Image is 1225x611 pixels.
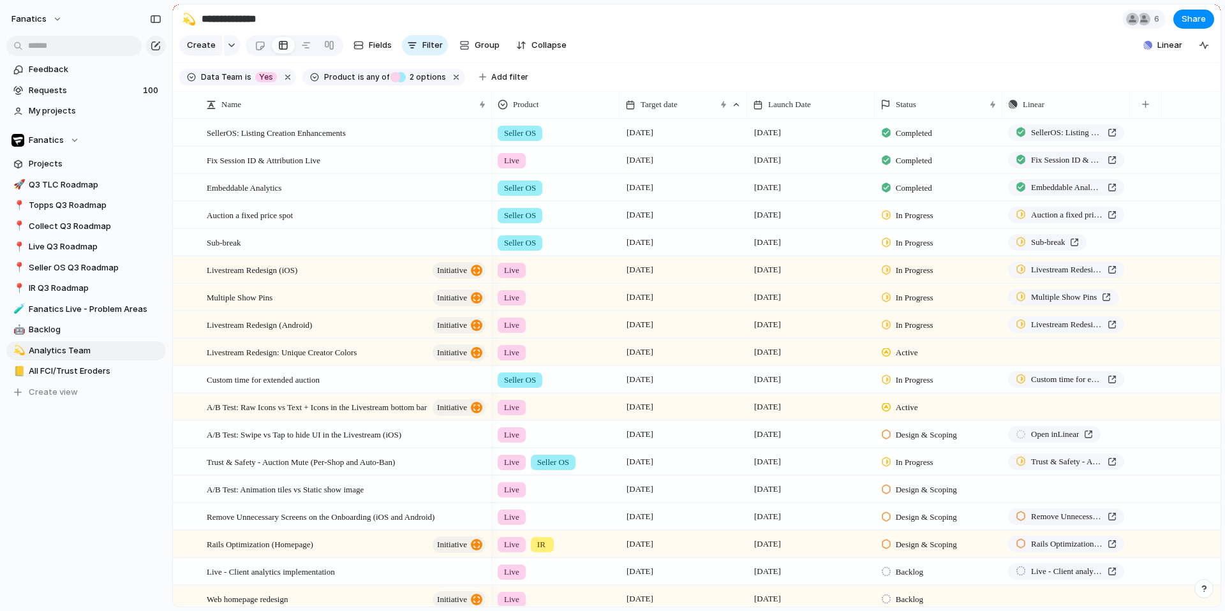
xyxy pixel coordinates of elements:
span: [DATE] [623,482,657,497]
span: [DATE] [623,290,657,305]
span: [DATE] [623,454,657,469]
span: [DATE] [751,262,784,277]
span: IR Q3 Roadmap [29,282,161,295]
span: any of [364,71,389,83]
span: [DATE] [751,564,784,579]
span: Target date [641,98,678,111]
button: fanatics [6,9,69,29]
span: Rails Optimization (Homepage) [1031,538,1102,550]
span: [DATE] [623,235,657,250]
button: 📍 [11,240,24,253]
span: Sub-break [207,235,241,249]
span: Add filter [491,71,528,83]
span: Livestream Redesign (iOS and Android) [1031,263,1102,276]
div: 📍Seller OS Q3 Roadmap [6,258,166,277]
a: SellerOS: Listing Creation Enhancements [1008,124,1124,141]
div: 💫 [13,343,22,358]
span: Livestream Redesign: Unique Creator Colors [207,344,357,359]
span: [DATE] [751,427,784,442]
div: 📍 [13,198,22,213]
button: 🧪 [11,303,24,316]
span: [DATE] [751,591,784,607]
button: isany of [355,70,392,84]
span: Create [187,39,216,52]
a: Fix Session ID & Attribution Live [1008,152,1124,168]
span: [DATE] [623,344,657,360]
button: initiative [433,262,486,279]
span: Auction a fixed price spot [1031,209,1102,221]
span: [DATE] [623,180,657,195]
span: Group [475,39,500,52]
span: A/B Test: Animation tiles vs Static show image [207,482,364,496]
span: Fix Session ID & Attribution Live [1031,154,1102,166]
span: In Progress [896,374,933,386]
span: Remove Unnecessary Screens on the Onboarding (iOS and Android) [207,509,434,524]
span: fanatics [11,13,47,26]
span: Seller OS [504,127,536,140]
span: 100 [143,84,161,97]
span: [DATE] [623,125,657,140]
span: initiative [437,261,467,279]
button: Yes [253,70,279,84]
span: [DATE] [623,427,657,442]
span: Livestream Redesign (iOS and Android) [1031,318,1102,331]
a: Projects [6,154,166,173]
span: Custom time for extended auction [207,372,320,386]
button: Collapse [511,35,572,55]
a: Multiple Show Pins [1008,289,1118,305]
button: 💫 [11,344,24,357]
span: In Progress [896,209,933,222]
span: Topps Q3 Roadmap [29,199,161,212]
span: In Progress [896,456,933,469]
span: [DATE] [623,536,657,552]
span: SellerOS: Listing Creation Enhancements [1031,126,1102,139]
button: Create [179,35,222,55]
div: 📍Topps Q3 Roadmap [6,196,166,215]
span: [DATE] [623,564,657,579]
a: Trust & Safety - Auction Mute (Per-Shop and Auto-Ban) [1008,453,1124,470]
span: [DATE] [751,399,784,415]
span: Live [504,291,519,304]
span: Yes [259,71,273,83]
span: Live [504,456,519,469]
span: Analytics Team [29,344,161,357]
div: 🤖Backlog [6,320,166,339]
span: Live [504,401,519,414]
span: [DATE] [623,152,657,168]
span: Status [896,98,916,111]
span: [DATE] [623,399,657,415]
span: Design & Scoping [896,429,957,441]
span: is [358,71,364,83]
span: SellerOS: Listing Creation Enhancements [207,125,346,140]
button: 📒 [11,365,24,378]
span: Seller OS [504,209,536,222]
span: initiative [437,399,467,416]
span: Share [1182,13,1206,26]
span: Backlog [896,593,923,606]
a: 📒All FCI/Trust Eroders [6,362,166,381]
div: 📍 [13,240,22,254]
button: initiative [433,591,486,608]
span: Live [504,566,519,578]
span: Live [504,264,519,277]
span: Projects [29,158,161,170]
a: Feedback [6,60,166,79]
div: 💫 [182,10,196,27]
span: [DATE] [623,591,657,607]
span: Livestream Redesign (iOS) [207,262,297,277]
button: 🚀 [11,179,24,191]
a: Custom time for extended auction [1008,371,1124,388]
a: 🧪Fanatics Live - Problem Areas [6,300,166,319]
div: 🚀Q3 TLC Roadmap [6,175,166,195]
button: Fields [348,35,397,55]
span: Web homepage redesign [207,591,288,606]
span: All FCI/Trust Eroders [29,365,161,378]
span: Backlog [29,323,161,336]
span: initiative [437,289,467,307]
span: Live [504,483,519,496]
span: Live [504,429,519,441]
span: Live [504,511,519,524]
span: Trust & Safety - Auction Mute (Per-Shop and Auto-Ban) [207,454,395,469]
span: Live [504,538,519,551]
span: [DATE] [751,317,784,332]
